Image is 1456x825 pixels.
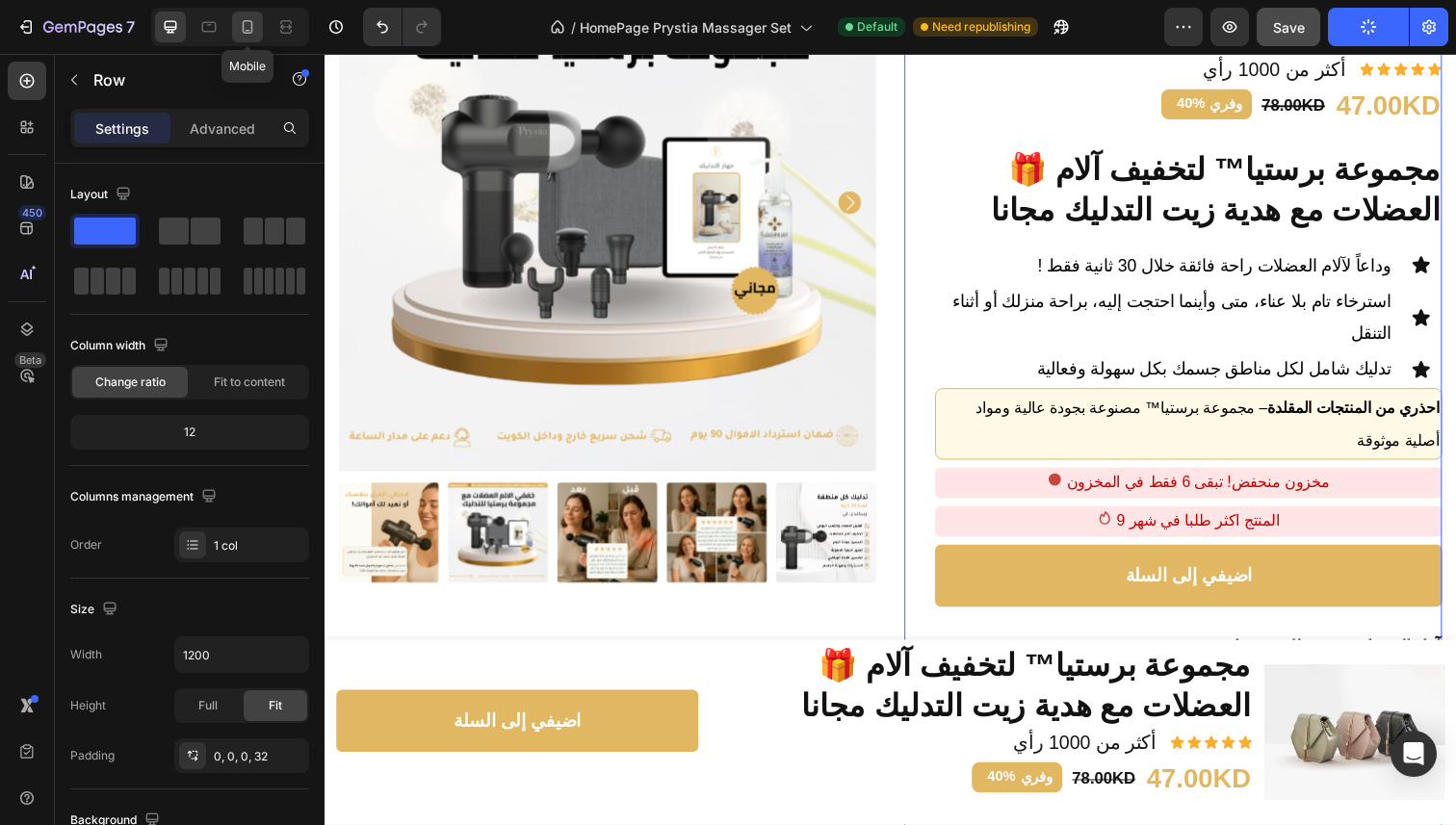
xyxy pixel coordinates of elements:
span: HomePage Prystia Massager Set [580,17,792,38]
span: – مجموعة برستيا™ مصنوعة بجودة عالية ومواد أصلية موثوقة [664,353,1138,403]
span: Save [1273,19,1305,36]
p: Advanced [190,118,255,139]
div: Columns management [70,484,221,510]
img: مجموعة برستيا™ لتخفيف آلام العضلات - Prystia [461,438,563,540]
span: آراء السيدات عن مدلك برستيا [929,597,1139,616]
button: اضيفي إلى السلة [623,502,1141,566]
iframe: Design area [325,54,1456,825]
div: Width [70,646,102,663]
div: 1 col [214,537,304,554]
div: Layout [70,182,135,208]
h1: 🎁 مجموعة برستيا™ لتخفيف آلام العضلات مع هدية زيت التدليك مجانا [623,96,1141,183]
div: Height [70,697,106,714]
div: 40% [868,39,900,63]
div: 47.00KD [1030,35,1141,73]
div: Order [70,536,102,554]
p: 7 [126,15,135,39]
div: اضيفي إلى السلة [818,522,948,546]
img: مجموعة برستيا™ لتخفيف آلام العضلات - Prystia [350,438,452,540]
div: Open Intercom Messenger [1391,731,1437,777]
div: Beta [14,352,46,368]
div: Column width [70,333,172,359]
span: تدليك شامل لكل مناطق جسمك بكل سهولة وفعالية [727,313,1089,332]
div: وفري [707,727,745,752]
span: Fit to content [214,374,285,391]
div: 450 [18,205,46,220]
strong: احذري من المنتجات المقلدة [963,353,1138,370]
div: 12 [74,419,305,446]
span: / [571,17,576,38]
div: 47.00KD [837,722,948,761]
p: أكثر من 1000 رأي [897,4,1043,29]
input: Auto [175,637,308,672]
p: Row [93,68,257,91]
span: Full [198,697,218,714]
div: 40% [674,727,707,750]
h1: 🎁 مجموعة برستيا™ لتخفيف آلام العضلات مع هدية زيت التدليك مجانا [393,603,948,689]
button: Carousel Next Arrow [525,141,548,164]
div: Size [70,597,121,623]
span: Change ratio [95,374,166,391]
img: مجموعة برستيا™ لتخفيف آلام العضلات - Prystia [238,438,340,540]
span: Need republishing [932,18,1030,36]
div: Padding [70,747,115,764]
div: 78.00KD [761,729,829,754]
button: 7 [8,8,143,46]
span: Default [857,18,897,36]
p: أكثر من 1000 رأي [703,691,849,716]
p: المنتج اكثر طلبا في شهر 9 [808,464,975,492]
div: Undo/Redo [363,8,441,46]
p: مخزون منحفض! تبقى 6 فقط في المخزون [757,425,1026,452]
p: Settings [95,118,149,139]
img: مجموعة برستيا™ لتخفيف آلام العضلات - Prystia [126,438,228,540]
button: Save [1257,8,1320,46]
div: 78.00KD [954,41,1023,66]
div: وفري [900,39,939,64]
img: مجموعة برستيا™ لتخفيف آلام العضلات - Prystia [14,438,117,540]
span: Fit [269,697,282,714]
span: ! وداعاً لآلام العضلات راحة فائقة خلال 30 ثانية فقط [728,207,1089,226]
div: 0, 0, 0, 32 [214,748,304,765]
span: استرخاء تام بلا عناء، متى وأينما احتجت إليه، براحة منزلك أو أثناء التنقل [641,244,1089,296]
